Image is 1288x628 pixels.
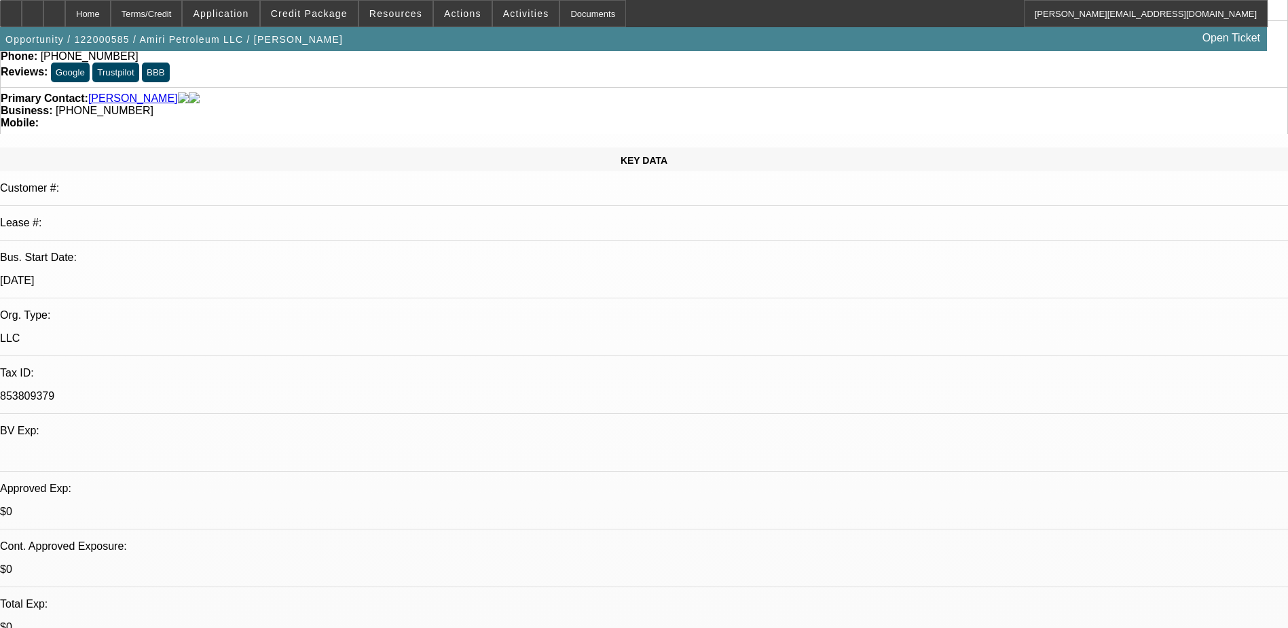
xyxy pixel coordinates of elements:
span: KEY DATA [621,155,667,166]
button: Application [183,1,259,27]
span: Activities [503,8,549,19]
span: Credit Package [271,8,348,19]
a: Open Ticket [1197,27,1266,50]
span: Application [193,8,249,19]
span: [PHONE_NUMBER] [56,105,153,116]
strong: Reviews: [1,66,48,77]
a: [PERSON_NAME] [88,92,178,105]
strong: Primary Contact: [1,92,88,105]
strong: Mobile: [1,117,39,128]
button: Trustpilot [92,63,139,82]
button: Activities [493,1,559,27]
img: linkedin-icon.png [189,92,200,105]
span: [PHONE_NUMBER] [41,50,139,62]
img: facebook-icon.png [178,92,189,105]
span: Resources [369,8,422,19]
button: BBB [142,63,170,82]
button: Actions [434,1,492,27]
button: Credit Package [261,1,358,27]
button: Google [51,63,90,82]
strong: Phone: [1,50,37,62]
span: Actions [444,8,481,19]
strong: Business: [1,105,52,116]
span: Opportunity / 122000585 / Amiri Petroleum LLC / [PERSON_NAME] [5,34,343,45]
button: Resources [359,1,433,27]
